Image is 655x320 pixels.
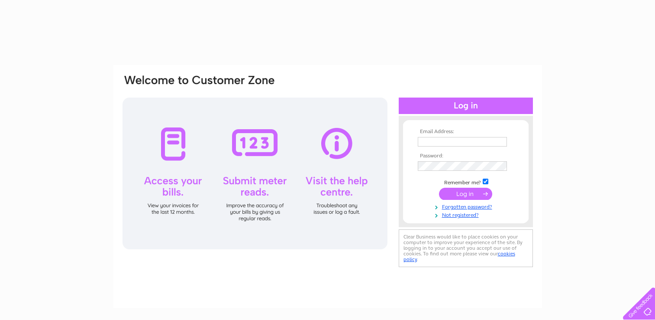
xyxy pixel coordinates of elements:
a: cookies policy [403,251,515,262]
a: Forgotten password? [418,202,516,210]
th: Email Address: [416,129,516,135]
th: Password: [416,153,516,159]
td: Remember me? [416,177,516,186]
a: Not registered? [418,210,516,219]
div: Clear Business would like to place cookies on your computer to improve your experience of the sit... [399,229,533,267]
input: Submit [439,188,492,200]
